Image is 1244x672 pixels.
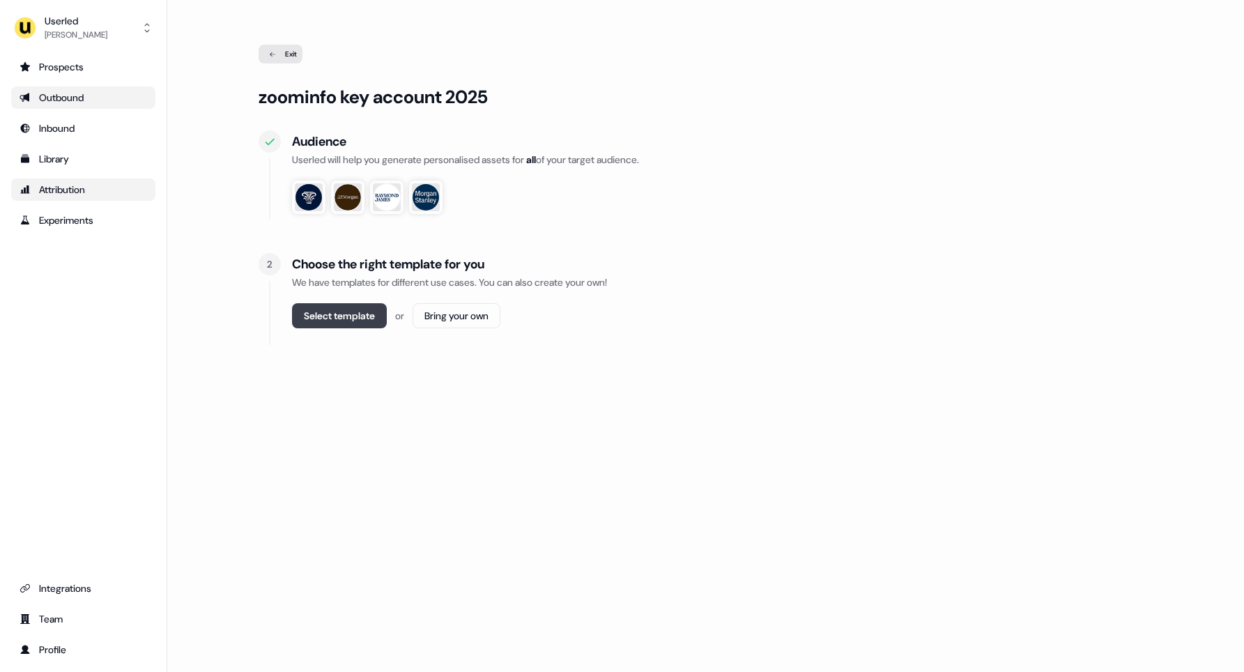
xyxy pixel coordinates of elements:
button: Bring your own [413,303,500,328]
a: Go to integrations [11,577,155,600]
a: Go to experiments [11,209,155,231]
div: 2 [267,257,272,271]
div: Userled will help you generate personalised assets for of your target audience. [292,153,1152,167]
a: Go to templates [11,148,155,170]
a: Go to attribution [11,178,155,201]
button: Userled[PERSON_NAME] [11,11,155,45]
button: Select template [292,303,387,328]
div: Exit [259,45,302,63]
a: Go to team [11,608,155,630]
div: Inbound [20,121,147,135]
div: Integrations [20,581,147,595]
div: Outbound [20,91,147,105]
div: [PERSON_NAME] [45,28,107,42]
a: Exit [259,45,1152,63]
div: Experiments [20,213,147,227]
a: Go to profile [11,639,155,661]
div: We have templates for different use cases. You can also create your own! [292,275,1152,289]
div: Audience [292,133,1152,150]
div: zoominfo key account 2025 [259,86,1152,108]
div: Library [20,152,147,166]
b: all [526,153,536,166]
div: Userled [45,14,107,28]
a: Go to prospects [11,56,155,78]
div: Choose the right template for you [292,256,1152,273]
a: Go to outbound experience [11,86,155,109]
div: Profile [20,643,147,657]
a: Go to Inbound [11,117,155,139]
div: Attribution [20,183,147,197]
div: Team [20,612,147,626]
div: Prospects [20,60,147,74]
div: or [395,309,404,323]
